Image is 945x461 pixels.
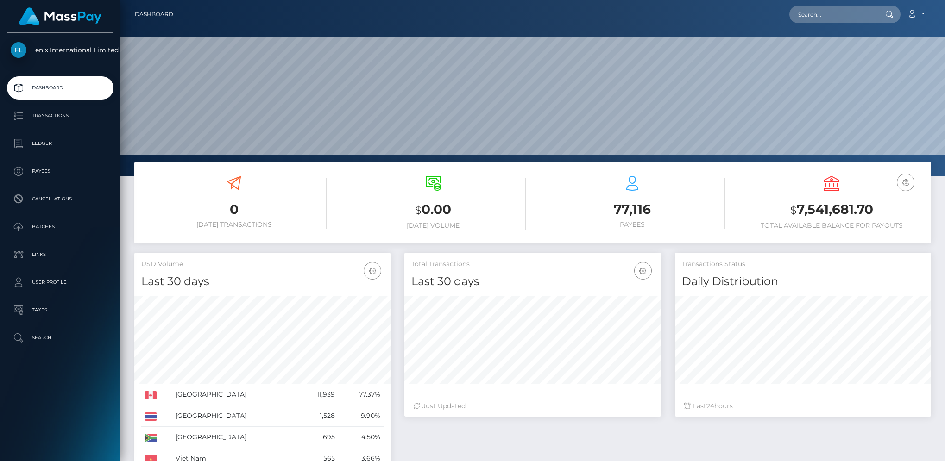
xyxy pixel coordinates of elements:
h6: Payees [540,221,725,229]
h4: Last 30 days [411,274,654,290]
h5: Total Transactions [411,260,654,269]
h3: 77,116 [540,200,725,218]
div: Just Updated [414,401,651,411]
a: Batches [7,215,113,238]
p: Ledger [11,137,110,150]
p: Batches [11,220,110,234]
td: 11,939 [298,384,338,405]
img: ZA.png [145,434,157,442]
p: Cancellations [11,192,110,206]
td: [GEOGRAPHIC_DATA] [172,427,298,448]
span: 24 [706,402,714,410]
td: [GEOGRAPHIC_DATA] [172,384,298,405]
img: CA.png [145,391,157,399]
p: Links [11,248,110,262]
td: [GEOGRAPHIC_DATA] [172,405,298,427]
td: 1,528 [298,405,338,427]
h6: [DATE] Transactions [141,221,327,229]
a: Links [7,243,113,266]
p: User Profile [11,275,110,289]
h6: [DATE] Volume [340,222,526,230]
td: 77.37% [338,384,384,405]
h6: Total Available Balance for Payouts [739,222,924,230]
h5: Transactions Status [682,260,924,269]
a: Transactions [7,104,113,127]
td: 695 [298,427,338,448]
img: MassPay Logo [19,7,101,25]
h4: Daily Distribution [682,274,924,290]
h3: 7,541,681.70 [739,200,924,219]
p: Dashboard [11,81,110,95]
img: Fenix International Limited [11,42,26,58]
a: Payees [7,160,113,183]
a: Search [7,326,113,349]
h3: 0 [141,200,327,218]
p: Search [11,331,110,345]
h4: Last 30 days [141,274,384,290]
a: Taxes [7,299,113,322]
td: 9.90% [338,405,384,427]
p: Taxes [11,303,110,317]
small: $ [415,204,422,217]
h5: USD Volume [141,260,384,269]
div: Last hours [684,401,922,411]
p: Transactions [11,109,110,123]
a: Dashboard [7,76,113,100]
td: 4.50% [338,427,384,448]
a: User Profile [7,271,113,294]
img: TH.png [145,412,157,421]
h3: 0.00 [340,200,526,219]
a: Ledger [7,132,113,155]
p: Payees [11,164,110,178]
a: Dashboard [135,5,173,24]
a: Cancellations [7,187,113,211]
small: $ [790,204,797,217]
span: Fenix International Limited [7,46,113,54]
input: Search... [789,6,876,23]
